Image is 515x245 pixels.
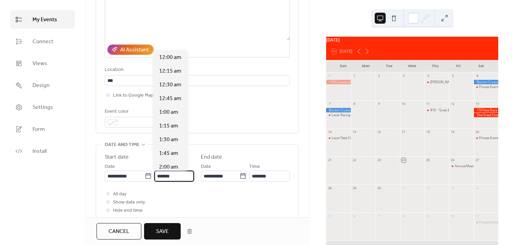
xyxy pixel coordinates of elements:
[426,130,430,134] div: 18
[426,186,430,190] div: 2
[352,102,357,106] div: 8
[332,60,355,72] div: Sun
[332,136,370,140] div: Laser Fleet Championship
[430,108,488,112] div: R19 - "Grab & Go" Race & Awards Night
[108,228,129,236] span: Cancel
[474,108,498,112] div: 110 Fleet Race HT 4:14PM
[144,223,181,240] button: Save
[201,163,211,171] span: Date
[159,136,178,144] span: 1:30 am
[113,198,145,207] span: Show date only
[352,186,357,190] div: 29
[474,220,498,224] div: Private Event
[424,108,449,112] div: R19 - "Grab & Go" Race & Awards Night
[352,214,357,218] div: 6
[377,186,381,190] div: 30
[107,45,154,55] button: AI Assistant
[10,54,75,73] a: Views
[474,113,498,117] div: The Great Chase Race
[10,142,75,160] a: Install
[479,220,498,224] div: Private Event
[332,113,350,117] div: Laser Racing
[451,74,455,78] div: 5
[426,102,430,106] div: 11
[451,130,455,134] div: 19
[401,60,424,72] div: Wed
[10,10,75,29] a: My Events
[475,214,479,218] div: 11
[424,80,449,84] div: Rhodes 19 Racing
[33,103,53,112] span: Settings
[105,66,288,74] div: Location
[105,163,115,171] span: Date
[326,136,351,140] div: Laser Fleet Championship
[159,81,181,89] span: 12:30 am
[328,102,332,106] div: 7
[426,158,430,162] div: 25
[355,60,377,72] div: Mon
[156,228,169,236] span: Save
[159,149,178,158] span: 1:45 am
[328,158,332,162] div: 21
[159,163,178,171] span: 2:00 am
[451,158,455,162] div: 26
[475,74,479,78] div: 6
[10,76,75,95] a: Design
[328,186,332,190] div: 28
[377,74,381,78] div: 2
[449,164,474,168] div: Annual Meeting
[475,186,479,190] div: 4
[33,60,47,68] span: Views
[378,60,401,72] div: Tue
[451,102,455,106] div: 12
[328,74,332,78] div: 31
[474,85,498,89] div: Private Event
[451,186,455,190] div: 3
[326,37,498,43] div: [DATE]
[426,214,430,218] div: 9
[10,120,75,138] a: Form
[201,153,222,161] div: End date
[475,102,479,106] div: 13
[105,153,129,161] div: Start date
[401,186,405,190] div: 1
[96,223,141,240] button: Cancel
[10,32,75,51] a: Connect
[159,108,178,117] span: 1:00 am
[377,214,381,218] div: 7
[120,46,149,54] div: AI Assistant
[430,80,470,84] div: [PERSON_NAME] 19 Racing
[33,16,57,24] span: My Events
[33,147,47,156] span: Install
[377,130,381,134] div: 16
[159,53,181,62] span: 12:00 am
[113,207,143,215] span: Hide end time
[105,108,159,116] div: Event color
[105,141,140,149] span: Date and time
[401,158,405,162] div: 24
[113,190,127,198] span: All day
[326,113,351,117] div: Laser Racing
[401,74,405,78] div: 3
[424,60,447,72] div: Thu
[401,102,405,106] div: 10
[352,130,357,134] div: 15
[377,158,381,162] div: 23
[474,80,498,84] div: Boston Cruise
[475,130,479,134] div: 20
[401,130,405,134] div: 17
[326,80,351,84] div: 110 Conanicut Around the Island Race at Newport, RI
[352,74,357,78] div: 1
[328,130,332,134] div: 14
[401,214,405,218] div: 8
[447,60,469,72] div: Fri
[113,91,156,100] span: Link to Google Maps
[470,60,493,72] div: Sat
[451,214,455,218] div: 10
[479,136,498,140] div: Private Event
[33,38,53,46] span: Connect
[10,98,75,117] a: Settings
[328,214,332,218] div: 5
[33,125,45,134] span: Form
